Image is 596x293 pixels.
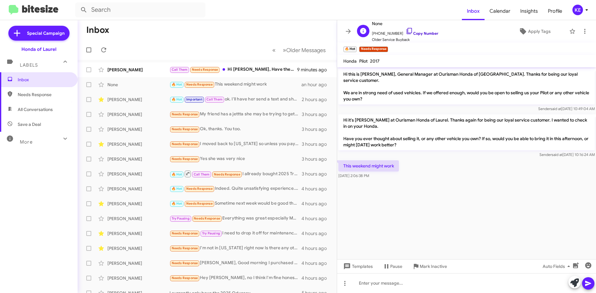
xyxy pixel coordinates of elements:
[18,121,41,127] span: Save a Deal
[172,261,198,265] span: Needs Response
[194,172,210,176] span: Call Them
[172,187,182,191] span: 🔥 Hot
[172,97,182,101] span: 🔥 Hot
[172,231,198,235] span: Needs Response
[107,230,169,237] div: [PERSON_NAME]
[18,77,70,83] span: Inbox
[172,68,188,72] span: Call Them
[337,261,378,272] button: Templates
[186,97,202,101] span: Important
[420,261,447,272] span: Mark Inactive
[378,261,407,272] button: Pause
[301,230,332,237] div: 4 hours ago
[538,106,595,111] span: Sender [DATE] 10:49:04 AM
[107,201,169,207] div: [PERSON_NAME]
[169,96,302,103] div: ok. I'll have her send a text and she will be ready at 5
[169,111,302,118] div: My friend has a jettta she may be trying to get rid of
[172,246,198,250] span: Needs Response
[503,26,566,37] button: Apply Tags
[302,156,332,162] div: 3 hours ago
[8,26,70,41] a: Special Campaign
[272,46,276,54] span: «
[172,202,182,206] span: 🔥 Hot
[20,62,38,68] span: Labels
[302,171,332,177] div: 3 hours ago
[301,215,332,222] div: 4 hours ago
[407,261,452,272] button: Mark Inactive
[543,261,572,272] span: Auto Fields
[552,152,562,157] span: said at
[169,200,301,207] div: Sometime next week would be good thanks
[301,260,332,266] div: 4 hours ago
[169,170,302,178] div: I allready bought 2025 Trail sport passport and happy how people work with me
[302,126,332,132] div: 3 hours ago
[302,141,332,147] div: 3 hours ago
[107,215,169,222] div: [PERSON_NAME]
[107,82,169,88] div: None
[186,82,213,87] span: Needs Response
[169,155,302,162] div: Yes she was very nice
[86,25,109,35] h1: Inbox
[172,172,182,176] span: 🔥 Hot
[462,2,485,20] a: Inbox
[372,37,438,43] span: Older Service Buyback
[343,58,357,64] span: Honda
[172,82,182,87] span: 🔥 Hot
[301,82,332,88] div: an hour ago
[107,96,169,103] div: [PERSON_NAME]
[107,186,169,192] div: [PERSON_NAME]
[21,46,56,52] div: Honda of Laurel
[406,31,438,36] a: Copy Number
[543,2,567,20] span: Profile
[169,126,302,133] div: Ok, thanks. You too.
[528,26,551,37] span: Apply Tags
[485,2,515,20] a: Calendar
[107,126,169,132] div: [PERSON_NAME]
[550,106,561,111] span: said at
[169,215,301,222] div: Everything was great especially Mac. I'll get back to you if I want to move forward.
[202,231,220,235] span: Try Pausing
[269,44,329,56] nav: Page navigation example
[301,186,332,192] div: 4 hours ago
[572,5,583,15] div: KE
[538,261,577,272] button: Auto Fields
[169,185,301,192] div: Indeed. Quite unsatisfying experience. I posted at the Honda too. Time will tell if this changes....
[172,112,198,116] span: Needs Response
[172,216,190,220] span: Try Pausing
[107,156,169,162] div: [PERSON_NAME]
[172,157,198,161] span: Needs Response
[27,30,65,36] span: Special Campaign
[107,171,169,177] div: [PERSON_NAME]
[172,127,198,131] span: Needs Response
[370,58,380,64] span: 2017
[342,261,373,272] span: Templates
[192,68,218,72] span: Needs Response
[567,5,589,15] button: KE
[343,47,357,52] small: 🔥 Hot
[18,91,70,98] span: Needs Response
[107,141,169,147] div: [PERSON_NAME]
[107,111,169,118] div: [PERSON_NAME]
[359,47,388,52] small: Needs Response
[172,276,198,280] span: Needs Response
[279,44,329,56] button: Next
[107,260,169,266] div: [PERSON_NAME]
[214,172,240,176] span: Needs Response
[301,245,332,251] div: 4 hours ago
[169,260,301,267] div: [PERSON_NAME], Good morning I purchased a 2023 Honda Ridgeline from you all [DATE]. [PERSON_NAME]...
[372,20,438,27] span: None
[302,111,332,118] div: 3 hours ago
[301,275,332,281] div: 4 hours ago
[338,160,399,171] p: This weekend might work
[18,106,53,113] span: All Conversations
[302,96,332,103] div: 2 hours ago
[194,216,220,220] span: Needs Response
[169,274,301,282] div: Hey [PERSON_NAME], no I think I'm fine honestly. Selling my civic for 5-10k isn't worth it for me...
[169,245,301,252] div: I'm not in [US_STATE] right now Is there any other way you could give me a rough estimate? Is the...
[515,2,543,20] a: Insights
[338,69,595,104] p: Hi this is [PERSON_NAME], General Manager at Ourisman Honda of [GEOGRAPHIC_DATA]. Thanks for bein...
[283,46,286,54] span: »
